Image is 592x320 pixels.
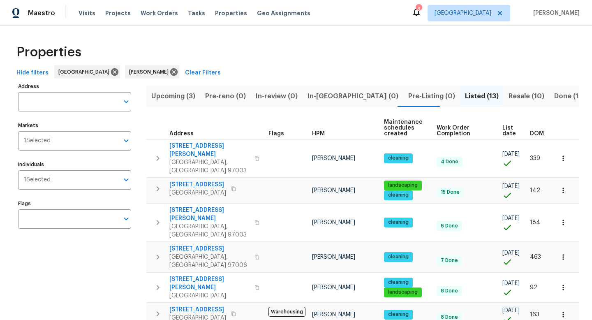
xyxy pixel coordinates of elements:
[185,68,221,78] span: Clear Filters
[312,188,355,193] span: [PERSON_NAME]
[312,131,325,137] span: HPM
[408,90,455,102] span: Pre-Listing (0)
[169,275,250,292] span: [STREET_ADDRESS][PERSON_NAME]
[385,289,421,296] span: landscaping
[215,9,247,17] span: Properties
[530,155,540,161] span: 339
[169,292,250,300] span: [GEOGRAPHIC_DATA]
[530,188,540,193] span: 142
[502,216,520,221] span: [DATE]
[18,162,131,167] label: Individuals
[268,307,305,317] span: Warehousing
[437,125,488,137] span: Work Order Completion
[16,48,81,56] span: Properties
[24,176,51,183] span: 1 Selected
[437,223,461,230] span: 6 Done
[530,131,544,137] span: DOM
[169,189,226,197] span: [GEOGRAPHIC_DATA]
[169,206,250,223] span: [STREET_ADDRESS][PERSON_NAME]
[509,90,544,102] span: Resale (10)
[416,5,421,13] div: 3
[502,183,520,189] span: [DATE]
[205,90,246,102] span: Pre-reno (0)
[385,311,412,318] span: cleaning
[169,253,250,269] span: [GEOGRAPHIC_DATA], [GEOGRAPHIC_DATA] 97006
[169,245,250,253] span: [STREET_ADDRESS]
[79,9,95,17] span: Visits
[385,219,412,226] span: cleaning
[169,181,226,189] span: [STREET_ADDRESS]
[268,131,284,137] span: Flags
[312,254,355,260] span: [PERSON_NAME]
[312,285,355,290] span: [PERSON_NAME]
[435,9,491,17] span: [GEOGRAPHIC_DATA]
[312,220,355,225] span: [PERSON_NAME]
[502,250,520,256] span: [DATE]
[16,68,49,78] span: Hide filters
[169,223,250,239] span: [GEOGRAPHIC_DATA], [GEOGRAPHIC_DATA] 97003
[530,285,537,290] span: 92
[502,125,516,137] span: List date
[257,9,310,17] span: Geo Assignments
[465,90,499,102] span: Listed (13)
[385,192,412,199] span: cleaning
[169,131,194,137] span: Address
[530,254,541,260] span: 463
[554,90,590,102] span: Done (156)
[182,65,224,81] button: Clear Filters
[120,213,132,225] button: Open
[169,158,250,175] span: [GEOGRAPHIC_DATA], [GEOGRAPHIC_DATA] 97003
[129,68,172,76] span: [PERSON_NAME]
[18,123,131,128] label: Markets
[151,90,195,102] span: Upcoming (3)
[502,151,520,157] span: [DATE]
[385,253,412,260] span: cleaning
[312,312,355,318] span: [PERSON_NAME]
[437,158,462,165] span: 4 Done
[120,135,132,146] button: Open
[530,9,580,17] span: [PERSON_NAME]
[530,220,540,225] span: 184
[256,90,298,102] span: In-review (0)
[437,288,461,294] span: 8 Done
[169,306,226,314] span: [STREET_ADDRESS]
[502,281,520,286] span: [DATE]
[125,65,179,79] div: [PERSON_NAME]
[58,68,113,76] span: [GEOGRAPHIC_DATA]
[105,9,131,17] span: Projects
[385,182,421,189] span: landscaping
[437,189,463,196] span: 15 Done
[384,119,423,137] span: Maintenance schedules created
[308,90,398,102] span: In-[GEOGRAPHIC_DATA] (0)
[169,142,250,158] span: [STREET_ADDRESS][PERSON_NAME]
[502,308,520,313] span: [DATE]
[120,96,132,107] button: Open
[13,65,52,81] button: Hide filters
[18,201,131,206] label: Flags
[28,9,55,17] span: Maestro
[188,10,205,16] span: Tasks
[24,137,51,144] span: 1 Selected
[385,155,412,162] span: cleaning
[530,312,539,318] span: 163
[385,279,412,286] span: cleaning
[54,65,120,79] div: [GEOGRAPHIC_DATA]
[437,257,461,264] span: 7 Done
[120,174,132,186] button: Open
[312,155,355,161] span: [PERSON_NAME]
[18,84,131,89] label: Address
[141,9,178,17] span: Work Orders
